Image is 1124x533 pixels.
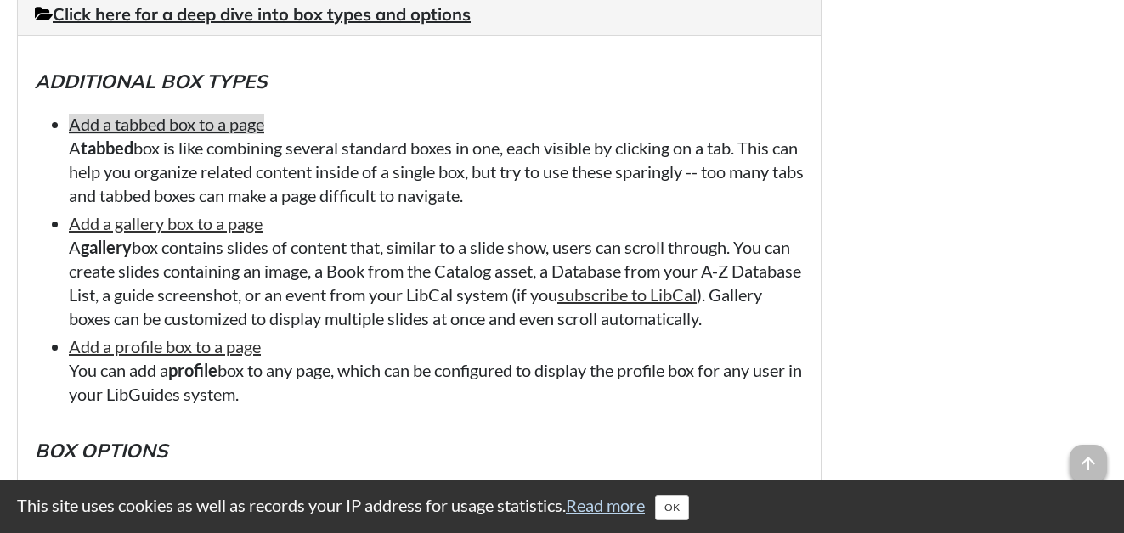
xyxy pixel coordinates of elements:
[557,284,697,305] a: subscribe to LibCal
[1070,445,1107,482] span: arrow_upward
[81,237,132,257] strong: gallery
[35,3,471,25] a: Click here for a deep dive into box types and options
[69,114,264,134] a: Add a tabbed box to a page
[655,495,689,520] button: Close
[81,137,133,158] b: tabbed
[1070,446,1107,467] a: arrow_upward
[69,336,261,356] a: Add a profile box to a page
[35,68,804,95] h5: Additional box types
[35,437,804,464] h5: Box options
[69,334,804,406] li: You can add a box to any page, which can be configured to display the profile box for any user in...
[566,495,645,515] a: Read more
[69,112,804,207] li: A box is like combining several standard boxes in one, each visible by clicking on a tab. This ca...
[69,211,804,330] li: A box contains slides of content that, similar to a slide show, users can scroll through. You can...
[69,213,263,233] a: Add a gallery box to a page
[168,360,217,380] strong: profile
